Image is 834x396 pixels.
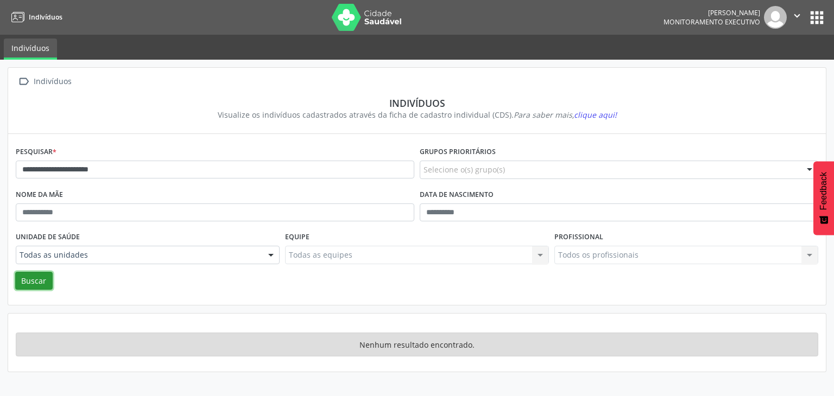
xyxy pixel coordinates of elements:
[16,74,31,90] i: 
[4,39,57,60] a: Indivíduos
[813,161,834,235] button: Feedback - Mostrar pesquisa
[16,229,80,246] label: Unidade de saúde
[664,17,760,27] span: Monitoramento Executivo
[764,6,787,29] img: img
[16,187,63,203] label: Nome da mãe
[16,74,73,90] a:  Indivíduos
[16,144,56,161] label: Pesquisar
[420,144,496,161] label: Grupos prioritários
[29,12,62,22] span: Indivíduos
[791,10,803,22] i: 
[664,8,760,17] div: [PERSON_NAME]
[787,6,807,29] button: 
[285,229,309,246] label: Equipe
[20,250,257,260] span: Todas as unidades
[574,110,617,120] span: clique aqui!
[16,333,818,356] div: Nenhum resultado encontrado.
[819,172,829,210] span: Feedback
[15,272,53,290] button: Buscar
[420,187,494,203] label: Data de nascimento
[807,8,826,27] button: apps
[424,164,505,175] span: Selecione o(s) grupo(s)
[23,97,811,109] div: Indivíduos
[31,74,73,90] div: Indivíduos
[23,109,811,120] div: Visualize os indivíduos cadastrados através da ficha de cadastro individual (CDS).
[514,110,617,120] i: Para saber mais,
[8,8,62,26] a: Indivíduos
[554,229,603,246] label: Profissional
